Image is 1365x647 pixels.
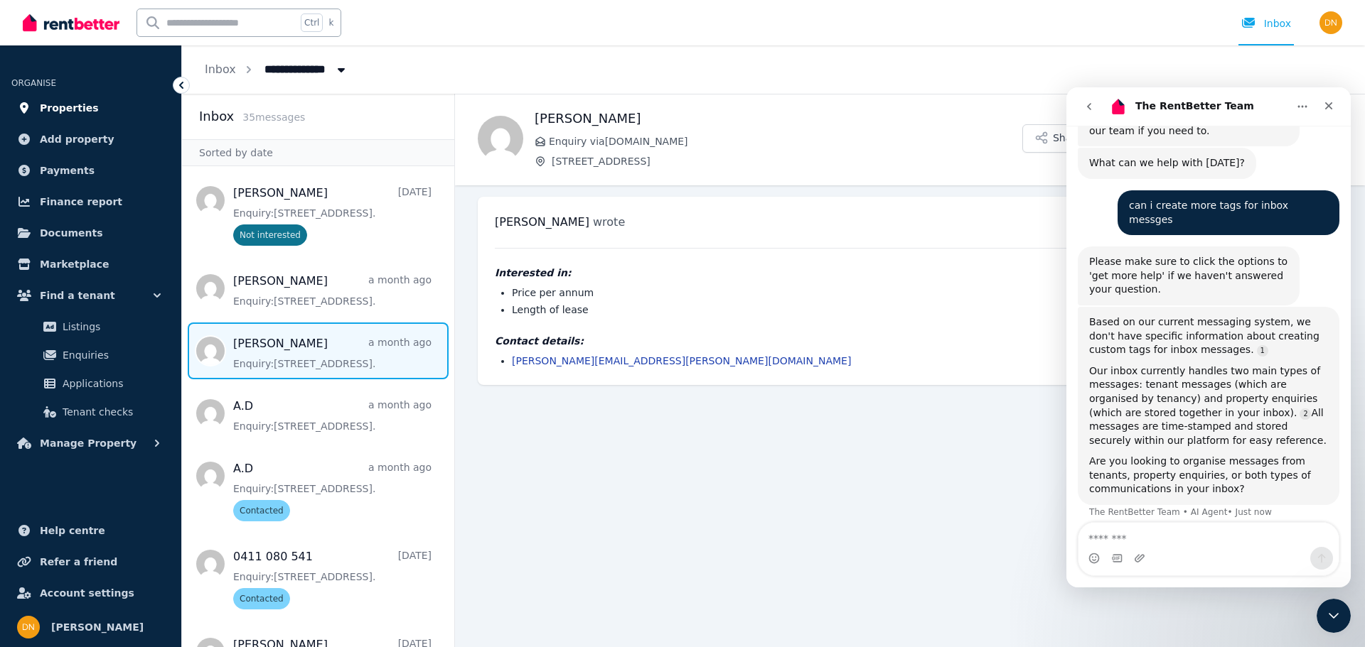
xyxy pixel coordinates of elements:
span: Find a tenant [40,287,115,304]
a: [PERSON_NAME][EMAIL_ADDRESS][PERSON_NAME][DOMAIN_NAME] [512,355,851,366]
li: Length of lease [512,303,1325,317]
a: Account settings [11,579,170,607]
li: Price per annum [512,286,1325,300]
a: Payments [11,156,170,185]
span: ORGANISE [11,78,56,88]
span: Finance report [40,193,122,210]
a: Refer a friend [11,548,170,576]
iframe: To enrich screen reader interactions, please activate Accessibility in Grammarly extension settings [1317,599,1351,633]
a: Help centre [11,516,170,545]
span: Enquiry via [DOMAIN_NAME] [549,134,1022,148]
a: 0411 080 541[DATE]Enquiry:[STREET_ADDRESS].Contacted [233,548,432,609]
a: Inbox [205,62,236,76]
a: Finance report [11,187,170,216]
img: Deepak Narang [1319,11,1342,34]
span: Marketplace [40,256,109,273]
a: Tenant checks [17,398,164,426]
img: Frank [478,116,523,161]
span: Add property [40,131,114,148]
span: Tenant checks [63,403,159,420]
a: [PERSON_NAME]a month agoEnquiry:[STREET_ADDRESS]. [233,335,432,371]
span: Manage Property [40,435,136,452]
a: Applications [17,369,164,398]
a: Add property [11,125,170,153]
span: Refer a friend [40,553,117,570]
span: Payments [40,162,95,179]
span: Account settings [40,585,134,602]
a: A.Da month agoEnquiry:[STREET_ADDRESS]. [233,398,432,433]
h1: [PERSON_NAME] [535,109,1022,129]
iframe: To enrich screen reader interactions, please activate Accessibility in Grammarly extension settings [1066,87,1351,587]
span: Applications [63,375,159,392]
div: Inbox [1241,16,1291,31]
button: Manage Property [11,429,170,457]
span: Help centre [40,522,105,539]
span: k [328,17,333,28]
span: Properties [40,99,99,116]
h4: Contact details: [495,334,1325,348]
h4: Interested in: [495,266,1325,280]
span: Listings [63,318,159,335]
a: Properties [11,94,170,122]
div: Sorted by date [182,139,454,166]
button: Share Application Link [1022,124,1176,153]
a: [PERSON_NAME]a month agoEnquiry:[STREET_ADDRESS]. [233,273,432,308]
span: wrote [593,215,625,229]
span: Enquiries [63,347,159,364]
span: [PERSON_NAME] [495,215,589,229]
h2: Inbox [199,107,234,126]
img: RentBetter [23,12,119,33]
span: 35 message s [242,112,305,123]
span: Documents [40,224,103,241]
a: Marketplace [11,250,170,278]
a: [PERSON_NAME][DATE]Enquiry:[STREET_ADDRESS].Not interested [233,185,432,246]
a: Documents [11,219,170,247]
span: [PERSON_NAME] [51,619,144,636]
nav: Breadcrumb [182,45,371,94]
a: Listings [17,312,164,341]
span: Ctrl [301,13,323,32]
button: Find a tenant [11,281,170,310]
a: Enquiries [17,341,164,369]
a: A.Da month agoEnquiry:[STREET_ADDRESS].Contacted [233,460,432,521]
span: [STREET_ADDRESS] [552,154,1022,168]
img: Deepak Narang [17,616,40,638]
